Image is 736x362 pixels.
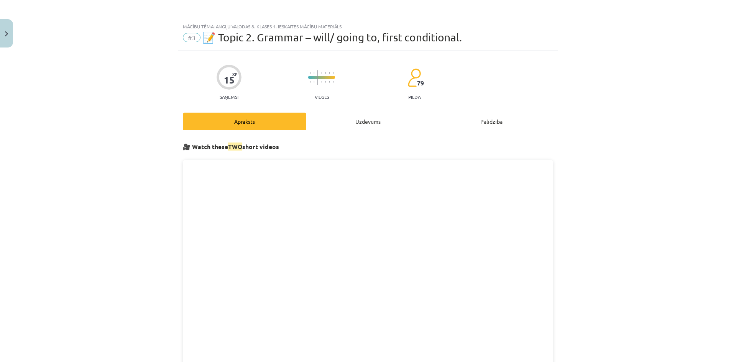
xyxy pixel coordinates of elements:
span: 79 [417,80,424,87]
img: icon-short-line-57e1e144782c952c97e751825c79c345078a6d821885a25fce030b3d8c18986b.svg [329,81,330,83]
span: #3 [183,33,200,42]
div: Apraksts [183,113,306,130]
img: students-c634bb4e5e11cddfef0936a35e636f08e4e9abd3cc4e673bd6f9a4125e45ecb1.svg [407,68,421,87]
img: icon-close-lesson-0947bae3869378f0d4975bcd49f059093ad1ed9edebbc8119c70593378902aed.svg [5,31,8,36]
span: 📝 Topic 2. Grammar – will/ going to, first conditional. [202,31,462,44]
img: icon-short-line-57e1e144782c952c97e751825c79c345078a6d821885a25fce030b3d8c18986b.svg [321,81,322,83]
strong: 🎥 Watch these short videos [183,143,279,151]
img: icon-short-line-57e1e144782c952c97e751825c79c345078a6d821885a25fce030b3d8c18986b.svg [321,72,322,74]
p: pilda [408,94,421,100]
div: Palīdzība [430,113,553,130]
img: icon-long-line-d9ea69661e0d244f92f715978eff75569469978d946b2353a9bb055b3ed8787d.svg [317,70,318,85]
p: Saņemsi [217,94,242,100]
img: icon-short-line-57e1e144782c952c97e751825c79c345078a6d821885a25fce030b3d8c18986b.svg [325,81,326,83]
span: TWO [228,143,242,151]
img: icon-short-line-57e1e144782c952c97e751825c79c345078a6d821885a25fce030b3d8c18986b.svg [325,72,326,74]
div: Mācību tēma: Angļu valodas 8. klases 1. ieskaites mācību materiāls [183,24,553,29]
img: icon-short-line-57e1e144782c952c97e751825c79c345078a6d821885a25fce030b3d8c18986b.svg [329,72,330,74]
p: Viegls [315,94,329,100]
img: icon-short-line-57e1e144782c952c97e751825c79c345078a6d821885a25fce030b3d8c18986b.svg [314,81,314,83]
img: icon-short-line-57e1e144782c952c97e751825c79c345078a6d821885a25fce030b3d8c18986b.svg [314,72,314,74]
span: XP [232,72,237,76]
div: 15 [224,75,235,85]
div: Uzdevums [306,113,430,130]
